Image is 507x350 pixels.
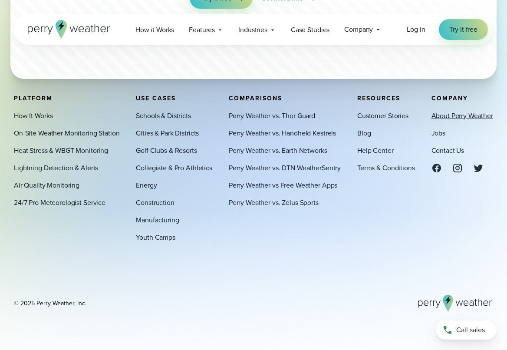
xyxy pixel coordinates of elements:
[431,93,468,102] span: Company
[136,162,212,173] a: Collegiate & Pro Athletics
[229,93,282,102] span: Comparisons
[357,93,400,102] span: Resources
[431,128,445,138] a: Jobs
[229,145,327,155] a: Perry Weather vs. Earth Networks
[136,145,197,155] a: Golf Clubs & Resorts
[431,145,464,155] a: Contact Us
[136,232,175,242] a: Youth Camps
[136,110,191,121] a: Schools & Districts
[136,180,157,190] a: Energy
[291,25,329,35] span: Case Studies
[14,110,53,121] a: How It Works
[136,197,174,208] a: Construction
[189,25,215,35] span: Features
[229,180,337,190] a: Perry Weather vs Free Weather Apps
[229,110,315,121] a: Perry Weather vs. Thor Guard
[136,93,176,102] span: Use Cases
[449,24,477,35] span: Try it free
[136,128,199,138] a: Cities & Park Districts
[238,25,267,35] span: Industries
[14,162,98,173] a: Lightning Detection & Alerts
[14,180,79,190] a: Air Quality Monitoring
[14,299,86,307] div: © 2025 Perry Weather, Inc.
[456,325,485,335] span: Call sales
[229,197,319,208] a: Perry Weather vs. Zelus Sports
[357,128,371,138] a: Blog
[14,145,108,155] a: Heat Stress & WBGT Monitoring
[229,128,336,138] a: Perry Weather vs. Handheld Kestrels
[135,25,174,35] span: How it Works
[229,162,341,173] a: Perry Weather vs. DTN WeatherSentry
[128,21,181,39] a: How it Works
[344,24,373,35] span: Company
[357,162,415,173] a: Terms & Conditions
[407,24,425,35] a: Log in
[136,215,179,225] a: Manufacturing
[357,110,408,121] a: Customer Stories
[14,197,105,208] a: 24/7 Pro Meteorologist Service
[436,320,497,340] a: Call sales
[283,21,337,39] a: Case Studies
[439,19,488,40] a: Try it free
[407,24,425,34] span: Log in
[431,110,493,121] a: About Perry Weather
[357,145,394,155] a: Help Center
[14,93,53,102] span: Platform
[14,128,119,138] a: On-Site Weather Monitoring Station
